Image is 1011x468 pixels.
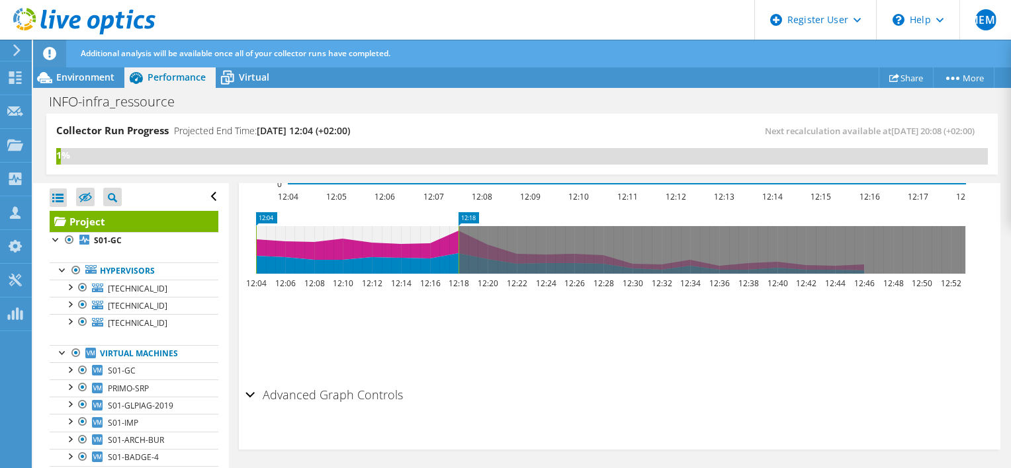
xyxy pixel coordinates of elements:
[477,278,498,289] text: 12:20
[108,317,167,329] span: [TECHNICAL_ID]
[257,124,350,137] span: [DATE] 12:04 (+02:00)
[854,278,874,289] text: 12:46
[651,278,672,289] text: 12:32
[56,148,61,163] div: 1%
[94,235,122,246] b: S01-GC
[907,191,928,202] text: 12:17
[593,278,613,289] text: 12:28
[879,67,934,88] a: Share
[148,71,206,83] span: Performance
[767,278,787,289] text: 12:40
[423,191,443,202] text: 12:07
[56,71,114,83] span: Environment
[975,9,996,30] span: MEMB
[50,397,218,414] a: S01-GLPIAG-2019
[50,449,218,466] a: S01-BADGE-4
[245,381,403,408] h2: Advanced Graph Controls
[239,71,269,83] span: Virtual
[810,191,830,202] text: 12:15
[564,278,584,289] text: 12:26
[50,232,218,249] a: S01-GC
[795,278,816,289] text: 12:42
[108,451,159,463] span: S01-BADGE-4
[471,191,492,202] text: 12:08
[713,191,734,202] text: 12:13
[762,191,782,202] text: 12:14
[108,365,136,376] span: S01-GC
[50,262,218,280] a: Hypervisors
[304,278,324,289] text: 12:08
[50,379,218,397] a: PRIMO-SRP
[448,278,468,289] text: 12:18
[50,414,218,431] a: S01-IMP
[709,278,729,289] text: 12:36
[50,362,218,379] a: S01-GC
[108,283,167,294] span: [TECHNICAL_ID]
[50,297,218,314] a: [TECHNICAL_ID]
[50,345,218,362] a: Virtual Machines
[738,278,758,289] text: 12:38
[883,278,903,289] text: 12:48
[108,417,138,428] span: S01-IMP
[326,191,346,202] text: 12:05
[680,278,700,289] text: 12:34
[108,383,149,394] span: PRIMO-SRP
[50,314,218,331] a: [TECHNICAL_ID]
[940,278,961,289] text: 12:52
[891,125,975,137] span: [DATE] 20:08 (+02:00)
[245,278,266,289] text: 12:04
[43,95,195,109] h1: INFO-infra_ressource
[361,278,382,289] text: 12:12
[859,191,879,202] text: 12:16
[108,300,167,311] span: [TECHNICAL_ID]
[390,278,411,289] text: 12:14
[568,191,588,202] text: 12:10
[277,178,282,190] text: 0
[50,280,218,297] a: [TECHNICAL_ID]
[374,191,394,202] text: 12:06
[332,278,353,289] text: 12:10
[933,67,994,88] a: More
[275,278,295,289] text: 12:06
[535,278,556,289] text: 12:24
[174,124,350,138] h4: Projected End Time:
[108,434,164,446] span: S01-ARCH-BUR
[108,400,173,411] span: S01-GLPIAG-2019
[665,191,685,202] text: 12:12
[824,278,845,289] text: 12:44
[765,125,981,137] span: Next recalculation available at
[81,48,390,59] span: Additional analysis will be available once all of your collector runs have completed.
[506,278,527,289] text: 12:22
[911,278,932,289] text: 12:50
[622,278,642,289] text: 12:30
[277,191,298,202] text: 12:04
[50,211,218,232] a: Project
[955,191,976,202] text: 12:18
[50,432,218,449] a: S01-ARCH-BUR
[617,191,637,202] text: 12:11
[893,14,904,26] svg: \n
[419,278,440,289] text: 12:16
[519,191,540,202] text: 12:09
